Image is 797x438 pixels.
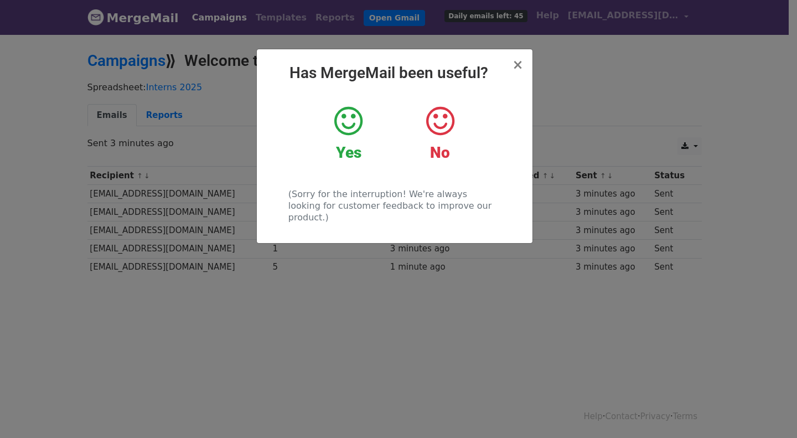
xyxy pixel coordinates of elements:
a: Yes [311,105,386,162]
a: No [402,105,477,162]
button: Close [512,58,523,71]
p: (Sorry for the interruption! We're always looking for customer feedback to improve our product.) [288,188,500,223]
span: × [512,57,523,73]
h2: Has MergeMail been useful? [266,64,524,83]
strong: Yes [336,143,361,162]
strong: No [430,143,450,162]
